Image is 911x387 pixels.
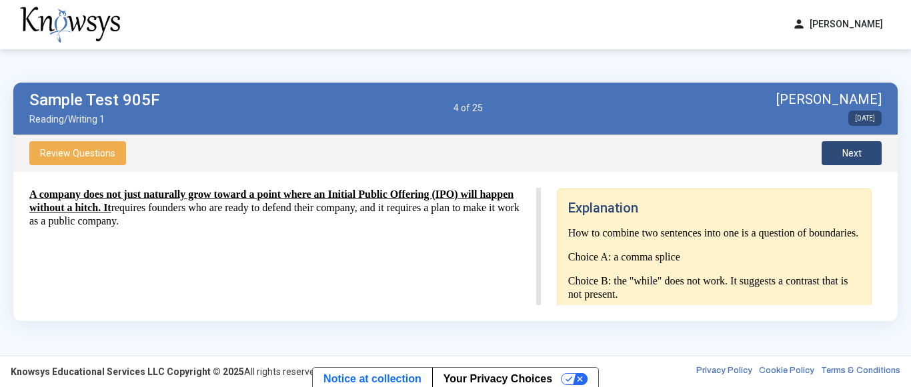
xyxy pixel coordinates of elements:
button: person[PERSON_NAME] [784,13,891,35]
img: knowsys-logo.png [20,7,120,43]
label: [PERSON_NAME] [776,91,882,108]
a: Terms & Conditions [821,365,900,378]
p: How to combine two sentences into one is a question of boundaries. [568,226,860,240]
span: [DATE] [848,111,882,126]
button: Next [822,141,882,165]
h4: Explanation [568,200,860,216]
a: Privacy Policy [696,365,752,378]
span: 4 of 25 [453,103,483,113]
span: Next [842,148,862,159]
u: A company does not just naturally grow toward a point where an Initial Public Offering (IPO) will... [29,189,514,213]
span: Reading/Writing 1 [29,114,160,125]
label: Sample Test 905F [29,91,160,109]
span: Review Questions [40,148,115,159]
span: person [792,17,806,31]
button: Review Questions [29,141,126,165]
div: All rights reserved. [11,365,322,378]
p: Choice A: a comma splice [568,250,860,264]
a: Cookie Policy [759,365,814,378]
div: requires founders who are ready to defend their company, and it requires a plan to make it work a... [29,188,520,228]
strong: Knowsys Educational Services LLC Copyright © 2025 [11,366,244,377]
p: Choice B: the "while" does not work. It suggests a contrast that is not present. [568,274,860,301]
